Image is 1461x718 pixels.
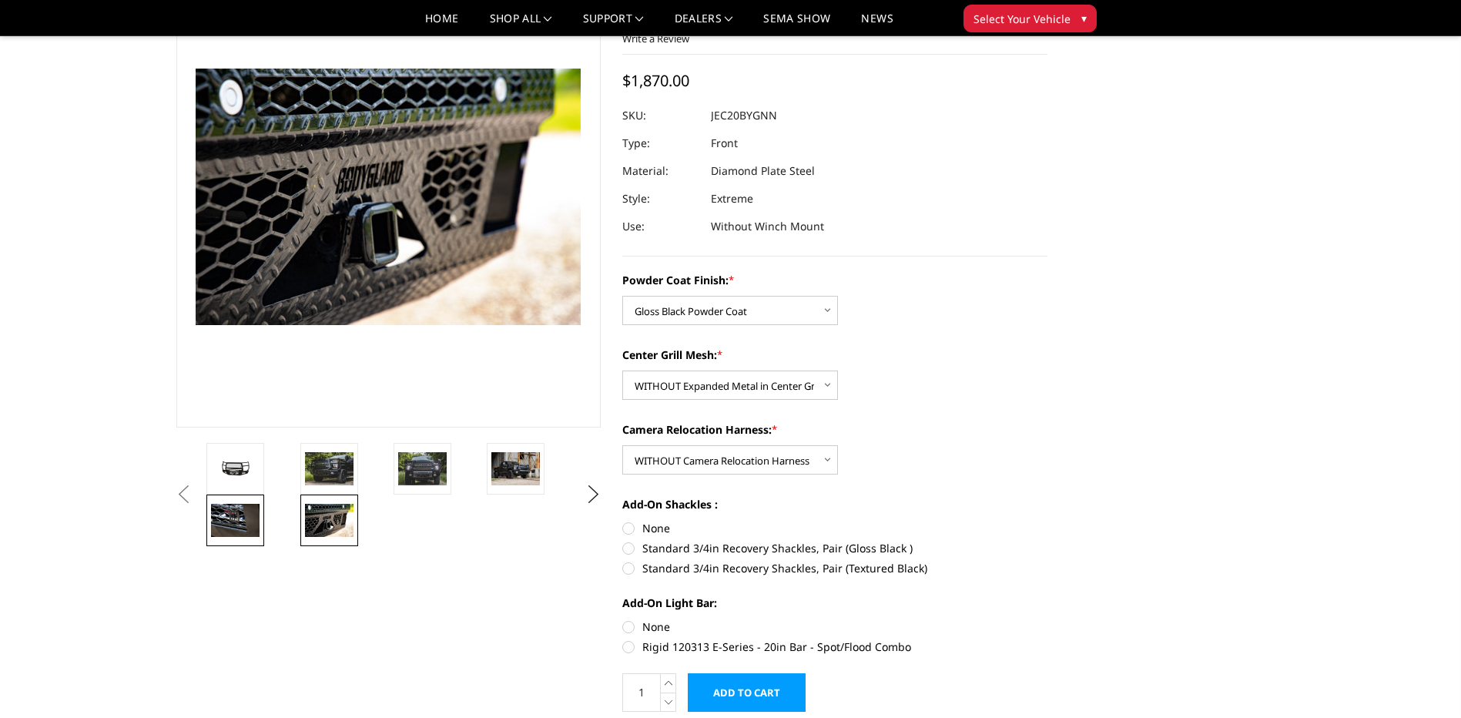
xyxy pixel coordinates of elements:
span: Select Your Vehicle [973,11,1071,27]
dd: Extreme [711,185,753,213]
dt: Material: [622,157,699,185]
label: Add-On Light Bar: [622,595,1047,611]
img: 2020-2023 Chevrolet Silverado 2500-3500 - FT Series - Extreme Front Bumper [398,452,447,485]
label: Standard 3/4in Recovery Shackles, Pair (Gloss Black ) [622,540,1047,556]
img: 2020-2023 Chevrolet Silverado 2500-3500 - FT Series - Extreme Front Bumper [491,452,540,485]
a: Write a Review [622,32,689,45]
span: ▾ [1081,10,1087,26]
iframe: Chat Widget [1384,644,1461,718]
label: Add-On Shackles : [622,496,1047,512]
dd: JEC20BYGNN [711,102,777,129]
label: Camera Relocation Harness: [622,421,1047,438]
img: 2020-2023 Chevrolet Silverado 2500-3500 - FT Series - Extreme Front Bumper [211,458,260,479]
dd: Front [711,129,738,157]
img: 2020-2023 Chevrolet Silverado 2500-3500 - FT Series - Extreme Front Bumper [305,452,354,485]
a: shop all [490,13,552,35]
label: None [622,619,1047,635]
label: Rigid 120313 E-Series - 20in Bar - Spot/Flood Combo [622,639,1047,655]
label: Powder Coat Finish: [622,272,1047,288]
a: News [861,13,893,35]
dd: Without Winch Mount [711,213,824,240]
dt: Type: [622,129,699,157]
button: Next [581,483,605,506]
button: Select Your Vehicle [963,5,1097,32]
a: Dealers [675,13,733,35]
a: Support [583,13,644,35]
dt: Style: [622,185,699,213]
span: $1,870.00 [622,70,689,91]
button: Previous [173,483,196,506]
dt: Use: [622,213,699,240]
label: Center Grill Mesh: [622,347,1047,363]
dt: SKU: [622,102,699,129]
img: 2020-2023 Chevrolet Silverado 2500-3500 - FT Series - Extreme Front Bumper [211,504,260,536]
a: SEMA Show [763,13,830,35]
label: Standard 3/4in Recovery Shackles, Pair (Textured Black) [622,560,1047,576]
dd: Diamond Plate Steel [711,157,815,185]
img: 2020-2023 Chevrolet Silverado 2500-3500 - FT Series - Extreme Front Bumper [305,504,354,536]
a: Home [425,13,458,35]
label: None [622,520,1047,536]
input: Add to Cart [688,673,806,712]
